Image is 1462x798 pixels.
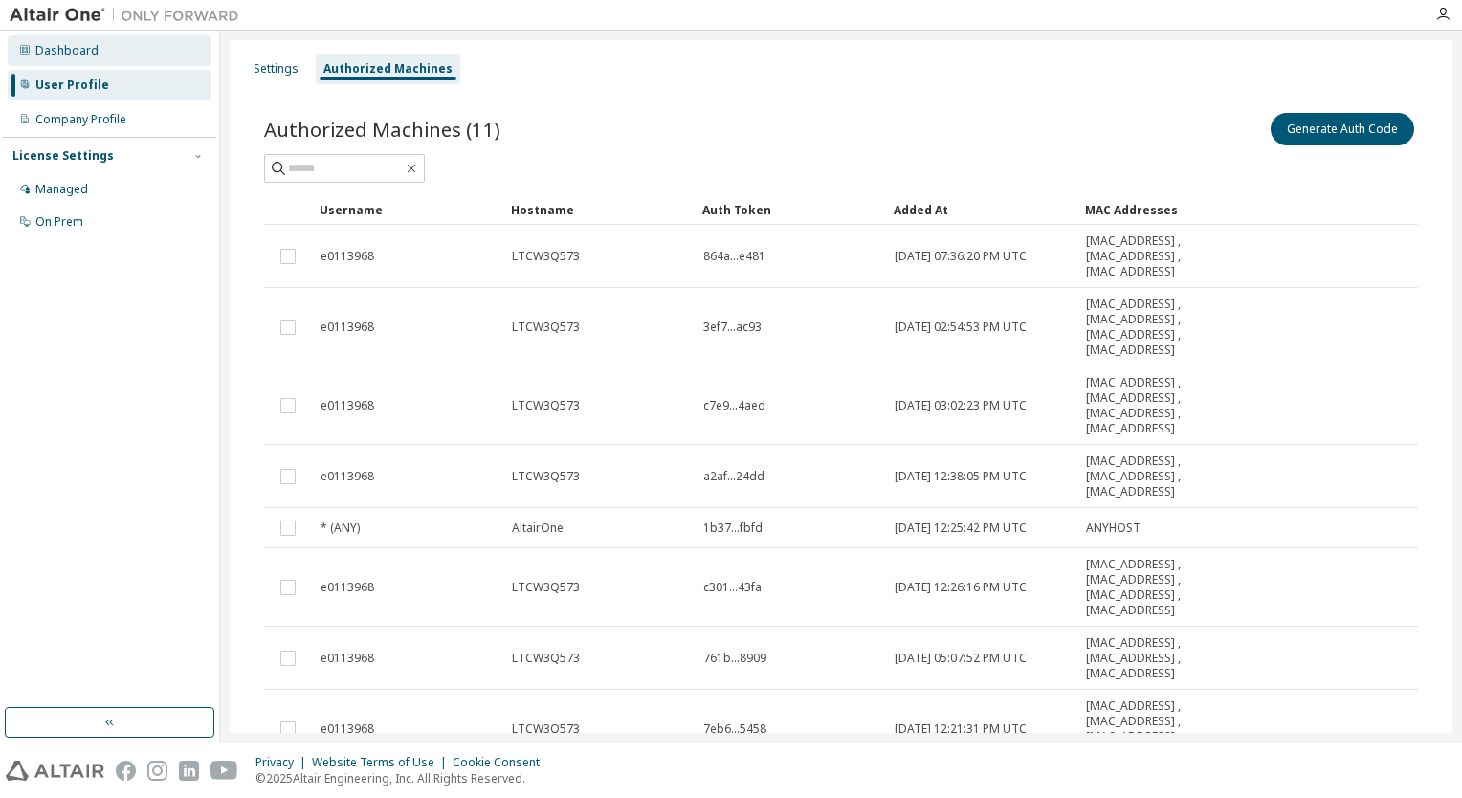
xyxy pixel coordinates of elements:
div: On Prem [35,214,83,230]
div: User Profile [35,78,109,93]
span: LTCW3Q573 [512,469,580,484]
div: Settings [254,61,299,77]
img: linkedin.svg [179,761,199,781]
span: ANYHOST [1086,521,1141,536]
span: a2af...24dd [703,469,764,484]
img: youtube.svg [210,761,238,781]
span: e0113968 [321,721,374,737]
span: 761b...8909 [703,651,766,666]
span: [MAC_ADDRESS] , [MAC_ADDRESS] , [MAC_ADDRESS] , [MAC_ADDRESS] [1086,557,1212,618]
div: Website Terms of Use [312,755,453,770]
span: [DATE] 12:21:31 PM UTC [895,721,1027,737]
span: e0113968 [321,398,374,413]
button: Generate Auth Code [1271,113,1414,145]
span: [MAC_ADDRESS] , [MAC_ADDRESS] , [MAC_ADDRESS] , [MAC_ADDRESS] [1086,297,1212,358]
span: e0113968 [321,580,374,595]
span: [DATE] 02:54:53 PM UTC [895,320,1027,335]
span: [MAC_ADDRESS] , [MAC_ADDRESS] , [MAC_ADDRESS] [1086,635,1212,681]
div: Managed [35,182,88,197]
span: 864a...e481 [703,249,765,264]
span: e0113968 [321,249,374,264]
div: Added At [894,194,1070,225]
span: Authorized Machines (11) [264,116,500,143]
div: Cookie Consent [453,755,551,770]
div: Username [320,194,496,225]
span: c7e9...4aed [703,398,765,413]
div: Company Profile [35,112,126,127]
span: [DATE] 05:07:52 PM UTC [895,651,1027,666]
img: Altair One [10,6,249,25]
span: LTCW3Q573 [512,580,580,595]
span: 3ef7...ac93 [703,320,762,335]
div: Privacy [255,755,312,770]
span: [MAC_ADDRESS] , [MAC_ADDRESS] , [MAC_ADDRESS] , [MAC_ADDRESS] [1086,375,1212,436]
span: LTCW3Q573 [512,721,580,737]
div: Hostname [511,194,687,225]
span: LTCW3Q573 [512,398,580,413]
span: AltairOne [512,521,564,536]
span: [DATE] 12:25:42 PM UTC [895,521,1027,536]
span: [DATE] 12:38:05 PM UTC [895,469,1027,484]
span: LTCW3Q573 [512,651,580,666]
span: [MAC_ADDRESS] , [MAC_ADDRESS] , [MAC_ADDRESS] [1086,233,1212,279]
div: MAC Addresses [1085,194,1213,225]
span: [DATE] 12:26:16 PM UTC [895,580,1027,595]
div: Dashboard [35,43,99,58]
span: [MAC_ADDRESS] , [MAC_ADDRESS] , [MAC_ADDRESS] , [MAC_ADDRESS] [1086,698,1212,760]
span: 7eb6...5458 [703,721,766,737]
img: altair_logo.svg [6,761,104,781]
p: © 2025 Altair Engineering, Inc. All Rights Reserved. [255,770,551,787]
span: c301...43fa [703,580,762,595]
span: e0113968 [321,469,374,484]
span: [DATE] 07:36:20 PM UTC [895,249,1027,264]
div: License Settings [12,148,114,164]
span: e0113968 [321,651,374,666]
span: * (ANY) [321,521,360,536]
span: [MAC_ADDRESS] , [MAC_ADDRESS] , [MAC_ADDRESS] [1086,454,1212,499]
div: Authorized Machines [323,61,453,77]
span: LTCW3Q573 [512,249,580,264]
span: [DATE] 03:02:23 PM UTC [895,398,1027,413]
img: instagram.svg [147,761,167,781]
img: facebook.svg [116,761,136,781]
span: 1b37...fbfd [703,521,763,536]
span: LTCW3Q573 [512,320,580,335]
div: Auth Token [702,194,878,225]
span: e0113968 [321,320,374,335]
